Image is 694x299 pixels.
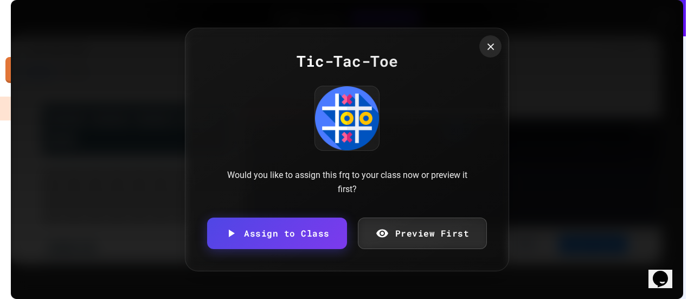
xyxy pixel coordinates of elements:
[648,256,683,288] iframe: chat widget
[315,86,379,150] img: Tic-Tac-Toe
[217,168,477,196] div: Would you like to assign this frq to your class now or preview it first?
[207,218,347,249] a: Assign to Class
[207,50,487,73] div: Tic-Tac-Toe
[358,218,487,249] a: Preview First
